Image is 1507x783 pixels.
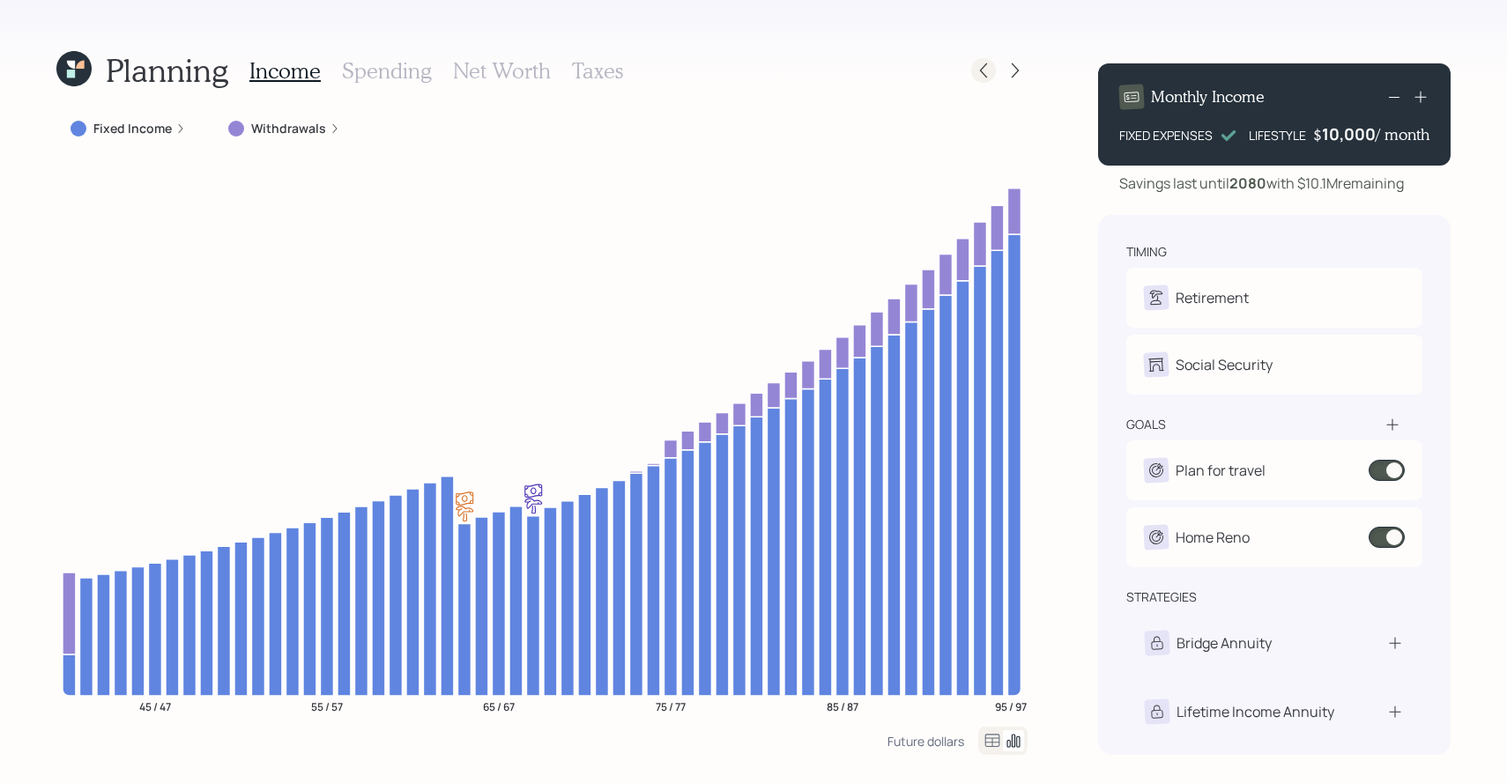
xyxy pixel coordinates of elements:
tspan: 85 / 87 [827,698,858,713]
label: Withdrawals [251,120,326,137]
div: Bridge Annuity [1177,632,1272,654]
tspan: 55 / 57 [311,698,343,713]
h4: Monthly Income [1151,87,1265,107]
div: Plan for travel [1176,460,1266,481]
h3: Taxes [572,58,623,84]
div: Social Security [1176,354,1273,375]
div: 10,000 [1322,123,1376,144]
div: Savings last until with $10.1M remaining [1119,173,1404,194]
b: 2080 [1229,174,1266,193]
tspan: 45 / 47 [139,698,171,713]
h1: Planning [106,51,228,89]
h3: Income [249,58,321,84]
div: strategies [1126,588,1197,606]
h4: / month [1376,125,1429,144]
label: Fixed Income [93,120,172,137]
div: timing [1126,243,1167,261]
tspan: 95 / 97 [995,698,1027,713]
div: Retirement [1176,287,1249,308]
h3: Net Worth [453,58,551,84]
div: goals [1126,416,1166,433]
tspan: 65 / 67 [483,698,515,713]
tspan: 75 / 77 [656,698,686,713]
div: Lifetime Income Annuity [1177,701,1334,722]
h3: Spending [342,58,432,84]
div: FIXED EXPENSES [1119,126,1213,144]
div: Home Reno [1176,527,1250,548]
h4: $ [1313,125,1322,144]
div: Future dollars [887,733,964,750]
div: LIFESTYLE [1249,126,1306,144]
